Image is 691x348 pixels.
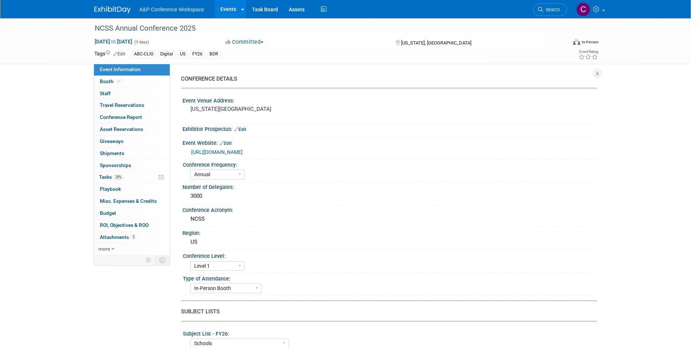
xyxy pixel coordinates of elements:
[401,40,471,46] span: [US_STATE], [GEOGRAPHIC_DATA]
[100,222,149,228] span: ROI, Objectives & ROO
[188,236,592,248] div: US
[92,22,556,35] div: NCSS Annual Conference 2025
[191,149,243,155] a: [URL][DOMAIN_NAME]
[183,251,594,260] div: Conference Level:
[114,174,123,180] span: 29%
[94,196,170,207] a: Misc. Expenses & Credits
[578,50,598,54] div: Event Rating
[181,308,592,316] div: SUBJECT LISTS
[182,124,597,133] div: Exhibitor Prospectus:
[94,183,170,195] a: Playbook
[94,232,170,243] a: Attachments3
[94,208,170,219] a: Budget
[581,39,598,45] div: In-Person
[94,243,170,255] a: more
[100,186,121,192] span: Playbook
[94,88,170,100] a: Staff
[182,228,597,237] div: Region:
[94,38,133,45] span: [DATE] [DATE]
[191,106,347,112] pre: [US_STATE][GEOGRAPHIC_DATA]
[100,138,123,144] span: Giveaways
[94,160,170,171] a: Sponsorships
[94,124,170,135] a: Asset Reservations
[140,7,204,12] span: A&P Conference Workspace
[190,50,205,58] div: FY26
[183,159,594,169] div: Conference Frequency:
[134,40,149,45] span: (3 days)
[182,138,597,147] div: Event Website:
[94,100,170,111] a: Travel Reservations
[182,205,597,214] div: Conference Acronym:
[188,190,592,202] div: 3000
[94,50,125,58] td: Tags
[142,255,155,265] td: Personalize Event Tab Strip
[131,234,136,240] span: 3
[100,198,157,204] span: Misc. Expenses & Credits
[182,95,597,104] div: Event Venue Address:
[94,76,170,88] a: Booth
[223,38,266,46] button: Committed
[100,66,141,72] span: Event Information
[100,78,122,84] span: Booth
[100,162,131,168] span: Sponsorships
[573,39,580,45] img: Format-Inperson.png
[181,75,592,83] div: CONFERENCE DETAILS
[158,50,175,58] div: Digital
[94,148,170,159] a: Shipments
[100,234,136,240] span: Attachments
[100,126,143,132] span: Asset Reservations
[98,246,110,252] span: more
[132,50,156,58] div: ABC-CLIO
[155,255,170,265] td: Toggle Event Tabs
[110,39,117,45] span: to
[576,3,590,16] img: Cyanne Stonesmith
[117,79,121,83] i: Booth reservation complete
[100,114,142,120] span: Conference Report
[183,273,594,282] div: Type of Attendance:
[234,127,246,132] a: Edit
[94,220,170,231] a: ROI, Objectives & ROO
[94,112,170,123] a: Conference Report
[94,171,170,183] a: Tasks29%
[99,174,123,180] span: Tasks
[183,328,594,337] div: Subject List - FY26:
[100,102,144,108] span: Travel Reservations
[207,50,220,58] div: BDR
[182,182,597,191] div: Number of Delegates:
[94,6,131,13] img: ExhibitDay
[100,210,116,216] span: Budget
[524,38,599,49] div: Event Format
[533,3,567,16] a: Search
[94,136,170,147] a: Giveaways
[220,141,232,146] a: Edit
[100,150,124,156] span: Shipments
[543,7,560,12] span: Search
[113,51,125,57] a: Edit
[188,213,592,225] div: NCSS
[100,90,111,96] span: Staff
[178,50,188,58] div: US
[94,64,170,76] a: Event Information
